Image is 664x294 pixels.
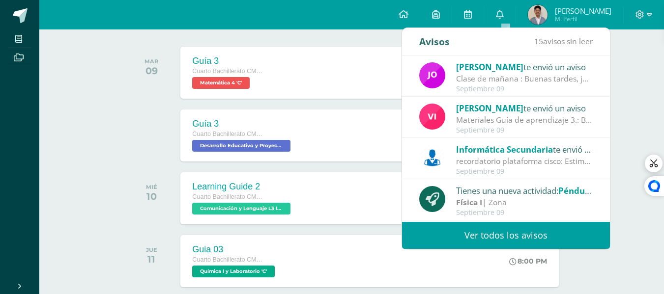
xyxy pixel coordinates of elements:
[456,156,593,167] div: recordatorio plataforma cisco: Estimados alumnos se les recuerda que la fecha limite para la entr...
[192,256,266,263] span: Cuarto Bachillerato CMP Bachillerato en CCLL con Orientación en Computación
[419,28,450,55] div: Avisos
[456,144,553,155] span: Informática Secundaria
[456,103,523,114] span: [PERSON_NAME]
[192,77,250,89] span: Matemática 4 'C'
[419,104,445,130] img: bd6d0aa147d20350c4821b7c643124fa.png
[456,197,593,208] div: | Zona
[456,61,523,73] span: [PERSON_NAME]
[144,65,158,77] div: 09
[192,119,293,129] div: Guía 3
[555,15,611,23] span: Mi Perfil
[456,184,593,197] div: Tienes una nueva actividad:
[192,182,293,192] div: Learning Guide 2
[146,253,157,265] div: 11
[456,102,593,114] div: te envió un aviso
[528,5,548,25] img: e565edd70807eb8db387527c47dd1a87.png
[456,73,593,84] div: Clase de mañana : Buenas tardes, jóvenes: Les recuerdo que mañana tendremos un pequeño compartir ...
[456,60,593,73] div: te envió un aviso
[192,68,266,75] span: Cuarto Bachillerato CMP Bachillerato en CCLL con Orientación en Computación
[558,185,629,196] span: Péndulo múltiple
[192,193,266,200] span: Cuarto Bachillerato CMP Bachillerato en CCLL con Orientación en Computación
[192,56,266,66] div: Guía 3
[192,244,277,255] div: Guia 03
[144,58,158,65] div: MAR
[456,209,593,217] div: Septiembre 09
[555,6,611,16] span: [PERSON_NAME]
[456,143,593,156] div: te envió un aviso
[456,126,593,134] div: Septiembre 09
[456,167,593,176] div: Septiembre 09
[419,62,445,88] img: 6614adf7432e56e5c9e182f11abb21f1.png
[192,140,290,152] span: Desarrollo Educativo y Proyecto de Vida 'C'
[146,246,157,253] div: JUE
[456,85,593,93] div: Septiembre 09
[146,190,157,202] div: 10
[402,222,610,249] a: Ver todos los avisos
[192,266,275,277] span: Química I y Laboratorio 'C'
[456,114,593,126] div: Materiales Guía de aprendizaje 3.: Buenos días estimados estudiantes. Les comparto el listado de ...
[509,257,547,266] div: 8:00 PM
[146,184,157,190] div: MIÉ
[456,197,482,208] strong: Física I
[419,145,445,171] img: 6ed6846fa57649245178fca9fc9a58dd.png
[192,203,290,214] span: Comunicación y Lenguaje L3 Inglés 'C'
[192,131,266,137] span: Cuarto Bachillerato CMP Bachillerato en CCLL con Orientación en Computación
[534,36,543,47] span: 15
[534,36,593,47] span: avisos sin leer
